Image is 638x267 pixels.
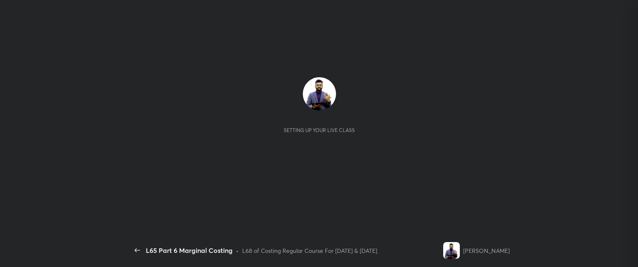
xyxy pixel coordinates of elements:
div: Setting up your live class [284,127,355,133]
img: 78d879e9ade943c4a63fa74a256d960a.jpg [443,242,460,259]
div: L68 of Costing Regular Course For [DATE] & [DATE] [242,246,377,255]
div: L65 Part 6 Marginal Costing [146,245,233,255]
div: [PERSON_NAME] [463,246,510,255]
div: • [236,246,239,255]
img: 78d879e9ade943c4a63fa74a256d960a.jpg [303,77,336,110]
